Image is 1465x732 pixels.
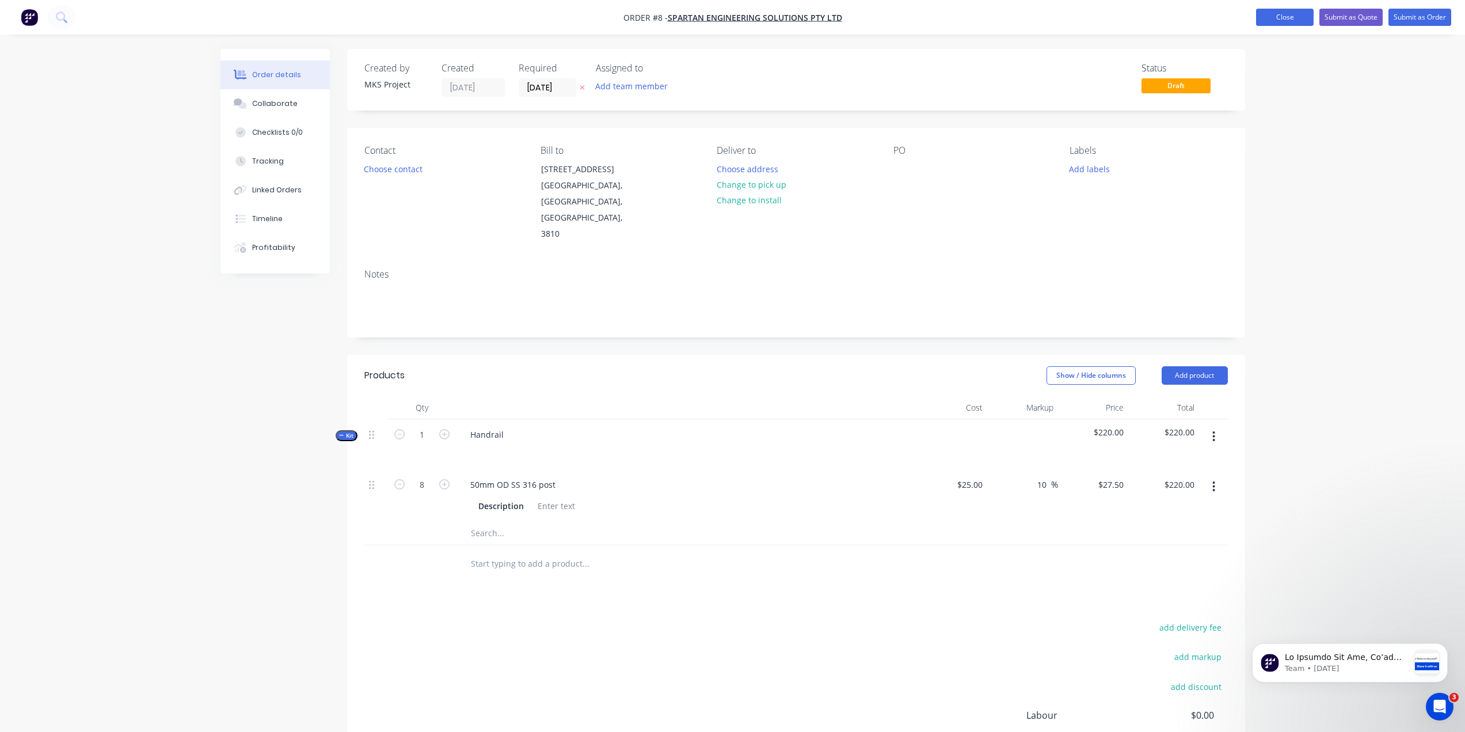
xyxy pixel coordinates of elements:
[589,78,673,94] button: Add team member
[364,145,522,156] div: Contact
[339,431,354,440] span: Kit
[252,242,295,253] div: Profitability
[461,476,565,493] div: 50mm OD SS 316 post
[1047,366,1136,385] button: Show / Hide columns
[596,78,674,94] button: Add team member
[1070,145,1227,156] div: Labels
[252,127,303,138] div: Checklists 0/0
[220,176,330,204] button: Linked Orders
[541,161,637,177] div: [STREET_ADDRESS]
[364,78,428,90] div: MKS Project
[710,192,787,208] button: Change to install
[220,118,330,147] button: Checklists 0/0
[357,161,428,176] button: Choose contact
[531,161,646,242] div: [STREET_ADDRESS][GEOGRAPHIC_DATA], [GEOGRAPHIC_DATA], [GEOGRAPHIC_DATA], 3810
[470,522,701,545] input: Search...
[1162,366,1228,385] button: Add product
[461,426,513,443] div: Handrail
[1058,396,1129,419] div: Price
[541,145,698,156] div: Bill to
[917,396,988,419] div: Cost
[1063,161,1116,176] button: Add labels
[893,145,1051,156] div: PO
[1051,478,1058,491] span: %
[1128,708,1213,722] span: $0.00
[1426,693,1453,720] iframe: Intercom live chat
[387,396,456,419] div: Qty
[710,161,784,176] button: Choose address
[710,177,792,192] button: Change to pick up
[1141,63,1228,74] div: Status
[220,147,330,176] button: Tracking
[336,430,357,441] button: Kit
[1063,426,1124,438] span: $220.00
[220,89,330,118] button: Collaborate
[364,63,428,74] div: Created by
[442,63,505,74] div: Created
[1133,426,1194,438] span: $220.00
[1449,693,1459,702] span: 3
[1141,78,1211,93] span: Draft
[1388,9,1451,26] button: Submit as Order
[1319,9,1383,26] button: Submit as Quote
[987,396,1058,419] div: Markup
[252,70,301,80] div: Order details
[1026,708,1129,722] span: Labour
[50,32,173,694] span: Lo Ipsumdo Sit Ame, Co’ad elitse doe temp incididu utlabor etdolorem al enim admi veniamqu nos ex...
[541,177,637,242] div: [GEOGRAPHIC_DATA], [GEOGRAPHIC_DATA], [GEOGRAPHIC_DATA], 3810
[1169,649,1228,665] button: add markup
[220,60,330,89] button: Order details
[1154,620,1228,635] button: add delivery fee
[364,269,1228,280] div: Notes
[364,369,405,382] div: Products
[1256,9,1314,26] button: Close
[50,43,174,54] p: Message from Team, sent 1w ago
[474,498,528,514] div: Description
[252,156,284,166] div: Tracking
[21,9,38,26] img: Factory
[519,63,582,74] div: Required
[596,63,711,74] div: Assigned to
[1128,396,1199,419] div: Total
[623,12,668,23] span: Order #8 -
[220,204,330,233] button: Timeline
[1235,620,1465,701] iframe: Intercom notifications message
[717,145,874,156] div: Deliver to
[252,214,283,224] div: Timeline
[470,552,701,575] input: Start typing to add a product...
[1165,678,1228,694] button: add discount
[668,12,842,23] a: Spartan Engineering Solutions Pty Ltd
[220,233,330,262] button: Profitability
[252,185,302,195] div: Linked Orders
[252,98,298,109] div: Collaborate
